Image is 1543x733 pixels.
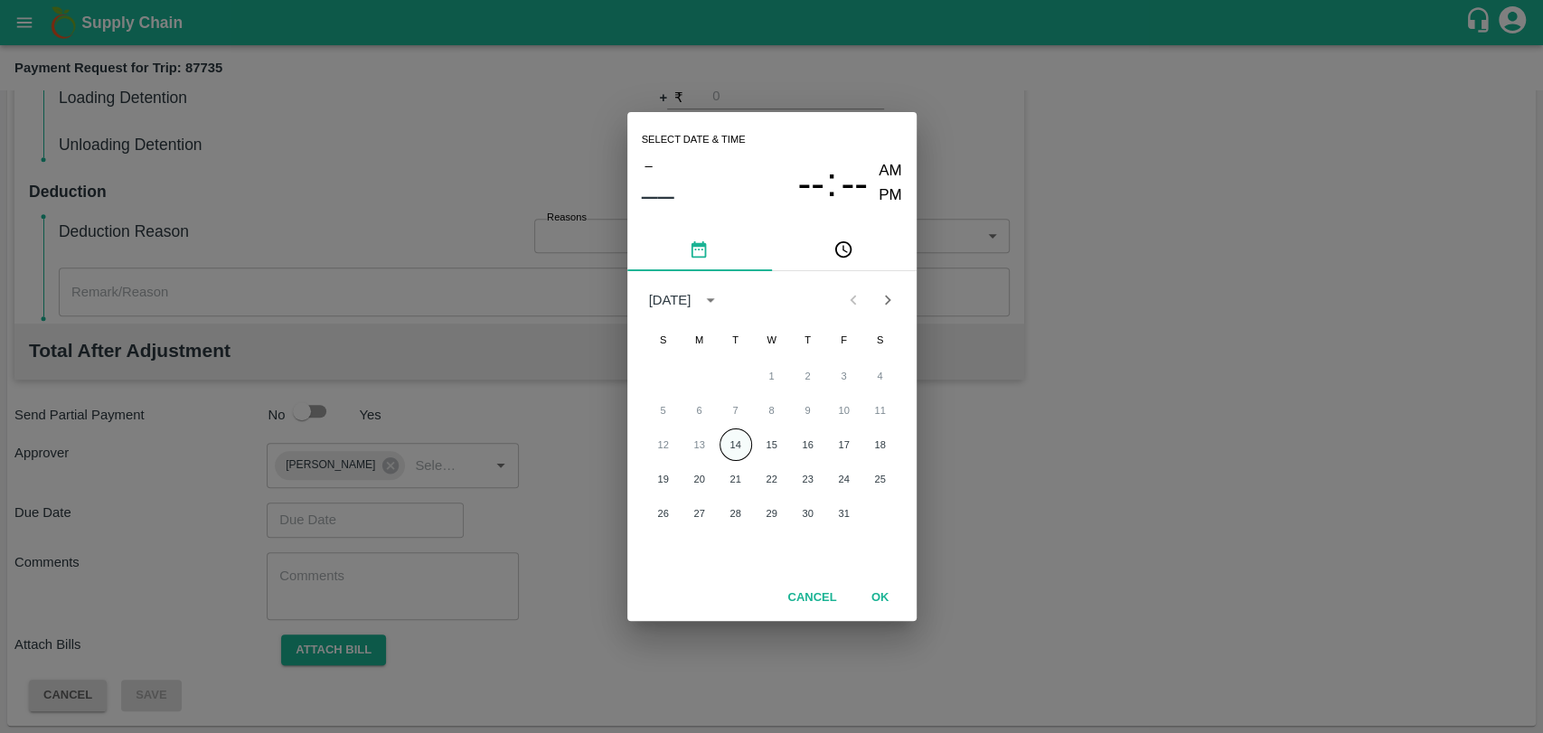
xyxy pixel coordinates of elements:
[864,428,897,461] button: 18
[720,322,752,358] span: Tuesday
[696,286,725,315] button: calendar view is open, switch to year view
[683,497,716,530] button: 27
[826,159,837,207] span: :
[720,497,752,530] button: 28
[683,463,716,495] button: 20
[642,154,656,177] button: –
[720,463,752,495] button: 21
[797,159,824,207] button: --
[627,228,772,271] button: pick date
[649,290,692,310] div: [DATE]
[792,497,824,530] button: 30
[642,177,674,213] button: ––
[864,463,897,495] button: 25
[780,582,843,614] button: Cancel
[792,428,824,461] button: 16
[870,283,905,317] button: Next month
[792,322,824,358] span: Thursday
[828,322,861,358] span: Friday
[642,127,746,154] span: Select date & time
[828,463,861,495] button: 24
[756,463,788,495] button: 22
[647,463,680,495] button: 19
[841,159,868,207] button: --
[797,160,824,207] span: --
[720,428,752,461] button: 14
[756,428,788,461] button: 15
[644,154,652,177] span: –
[828,428,861,461] button: 17
[828,497,861,530] button: 31
[683,322,716,358] span: Monday
[772,228,917,271] button: pick time
[647,497,680,530] button: 26
[647,322,680,358] span: Sunday
[864,322,897,358] span: Saturday
[756,497,788,530] button: 29
[792,463,824,495] button: 23
[851,582,909,614] button: OK
[879,183,902,208] button: PM
[841,160,868,207] span: --
[756,322,788,358] span: Wednesday
[879,159,902,183] button: AM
